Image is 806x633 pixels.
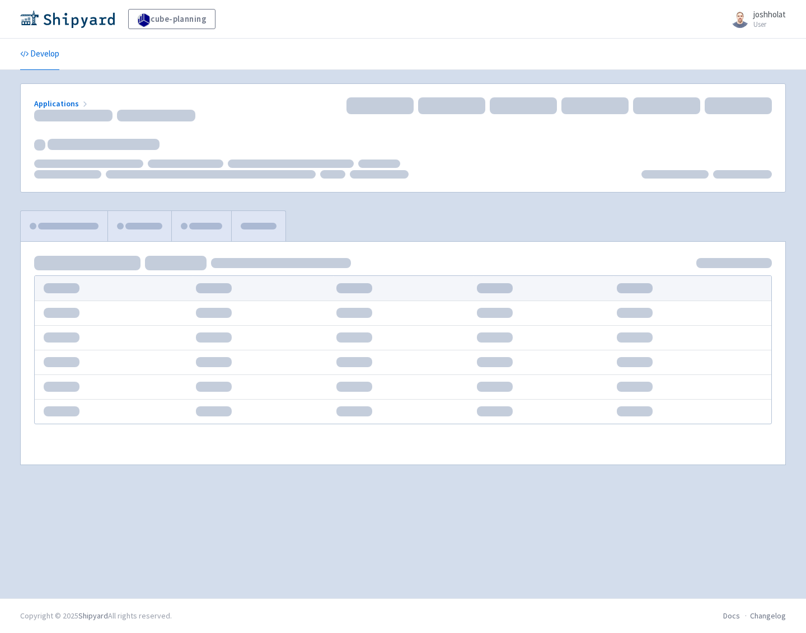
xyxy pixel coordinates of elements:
a: Docs [723,611,740,621]
small: User [753,21,786,28]
a: Changelog [750,611,786,621]
div: Copyright © 2025 All rights reserved. [20,610,172,622]
a: cube-planning [128,9,215,29]
img: Shipyard logo [20,10,115,28]
a: Shipyard [78,611,108,621]
a: Applications [34,99,90,109]
a: joshholat User [724,10,786,28]
span: joshholat [753,9,786,20]
a: Develop [20,39,59,70]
